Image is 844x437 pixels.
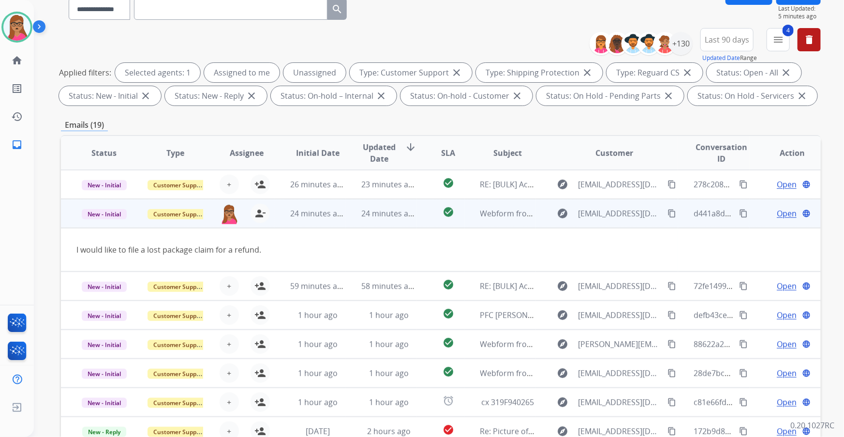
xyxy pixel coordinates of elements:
span: 5 minutes ago [778,13,821,20]
div: Unassigned [283,63,346,82]
div: Type: Customer Support [350,63,472,82]
span: New - Initial [82,398,127,408]
div: Assigned to me [204,63,280,82]
span: + [227,280,231,292]
button: + [220,334,239,354]
span: 58 minutes ago [361,281,417,291]
mat-icon: check_circle [443,177,454,189]
mat-icon: content_copy [739,398,748,407]
mat-icon: home [11,55,23,66]
span: Customer Support [148,180,210,190]
span: 59 minutes ago [290,281,346,291]
img: avatar [3,14,30,41]
mat-icon: content_copy [667,282,676,290]
span: + [227,367,231,379]
span: [EMAIL_ADDRESS][DOMAIN_NAME] [578,309,663,321]
mat-icon: list_alt [11,83,23,94]
div: Status: On Hold - Servicers [688,86,817,105]
mat-icon: close [246,90,257,102]
mat-icon: content_copy [667,180,676,189]
span: defb43ce-e0b1-4a0b-8770-2921a4a13e40 [694,310,842,320]
span: New - Initial [82,340,127,350]
div: Type: Reguard CS [607,63,703,82]
span: + [227,425,231,437]
mat-icon: person_add [254,425,266,437]
mat-icon: check_circle [443,424,454,436]
button: Updated Date [702,54,740,62]
mat-icon: check_circle [443,308,454,319]
span: 1 hour ago [369,339,409,349]
mat-icon: delete [803,34,815,45]
mat-icon: language [802,427,811,436]
span: 88622a20-c1a7-4e42-81be-088d371a0047 [694,339,843,349]
mat-icon: language [802,209,811,218]
mat-icon: content_copy [667,427,676,436]
mat-icon: explore [557,179,569,190]
span: cx 319F940265 [481,397,534,407]
span: + [227,338,231,350]
div: Status: On-hold – Internal [271,86,397,105]
span: Customer Support [148,311,210,321]
span: Customer Support [148,209,210,219]
span: Re: Picture of the loveseat [480,426,575,437]
span: 2 hours ago [367,426,411,437]
span: + [227,396,231,408]
span: Customer Support [148,369,210,379]
span: Customer Support [148,398,210,408]
mat-icon: person_remove [254,208,266,219]
span: 1 hour ago [298,368,338,378]
span: 24 minutes ago [290,208,346,219]
span: Open [777,425,797,437]
span: New - Initial [82,180,127,190]
mat-icon: history [11,111,23,122]
span: Last 90 days [705,38,749,42]
mat-icon: alarm [443,395,454,407]
mat-icon: explore [557,280,569,292]
mat-icon: person_add [254,179,266,190]
span: RE: [BULK] Action required: Extend claim approved for replacement [480,281,725,291]
mat-icon: person_add [254,309,266,321]
p: 0.20.1027RC [790,420,834,431]
mat-icon: language [802,180,811,189]
span: 28de7bce-f0e7-48ab-bcf2-279070f00028 [694,368,838,378]
span: Customer Support [148,282,210,292]
div: Status: New - Initial [59,86,161,105]
span: 1 hour ago [369,310,409,320]
span: [PERSON_NAME][EMAIL_ADDRESS][DOMAIN_NAME] [578,338,663,350]
mat-icon: person_add [254,367,266,379]
img: agent-avatar [220,204,239,224]
mat-icon: content_copy [667,311,676,319]
span: 24 minutes ago [361,208,417,219]
div: Selected agents: 1 [115,63,200,82]
p: Emails (19) [61,119,108,131]
span: 1 hour ago [369,397,409,407]
button: + [220,276,239,296]
mat-icon: inbox [11,139,23,151]
button: + [220,363,239,383]
span: Open [777,338,797,350]
span: Open [777,367,797,379]
span: [DATE] [306,426,330,437]
span: RE: [BULK] Action required: Extend claim approved for replacement [480,179,725,190]
mat-icon: content_copy [667,369,676,377]
mat-icon: check_circle [443,366,454,377]
span: Open [777,309,797,321]
span: Customer Support [148,340,210,350]
span: 1 hour ago [298,339,338,349]
mat-icon: content_copy [739,311,748,319]
span: Webform from [EMAIL_ADDRESS][DOMAIN_NAME] on [DATE] [480,208,699,219]
span: c81e66fd-946a-47db-bc01-a270c56c675c [694,397,840,407]
mat-icon: language [802,311,811,319]
mat-icon: person_add [254,280,266,292]
span: Status [91,147,117,159]
mat-icon: content_copy [739,282,748,290]
mat-icon: explore [557,338,569,350]
span: [EMAIL_ADDRESS][DOMAIN_NAME] [578,280,663,292]
mat-icon: language [802,282,811,290]
mat-icon: close [375,90,387,102]
span: Customer Support [148,427,210,437]
mat-icon: content_copy [667,340,676,348]
button: Last 90 days [700,28,754,51]
span: d441a8db-fb23-49f0-9e4d-c0cbf293336f [694,208,837,219]
mat-icon: check_circle [443,279,454,290]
